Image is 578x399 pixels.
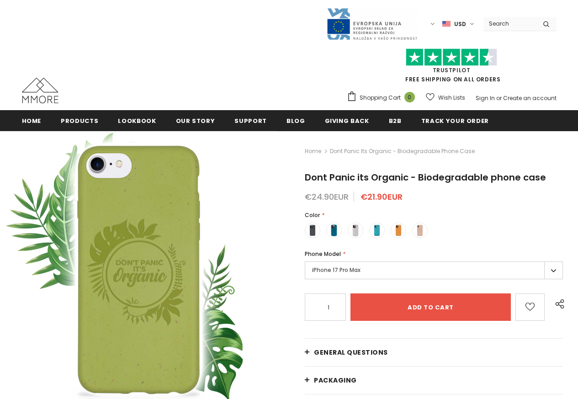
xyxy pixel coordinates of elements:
a: support [234,110,267,131]
a: Lookbook [118,110,156,131]
span: Phone Model [305,250,341,258]
a: Giving back [325,110,369,131]
span: Wish Lists [438,93,465,102]
span: Shopping Cart [360,93,401,102]
span: 0 [404,92,415,102]
span: General Questions [314,348,388,357]
a: Track your order [421,110,489,131]
span: Dont Panic its Organic - Biodegradable phone case [330,146,475,157]
a: Shopping Cart 0 [347,91,419,105]
span: PACKAGING [314,376,357,385]
a: Blog [286,110,305,131]
span: Dont Panic its Organic - Biodegradable phone case [305,171,546,184]
input: Search Site [483,17,536,30]
input: Add to cart [350,293,511,321]
span: Home [22,117,42,125]
span: USD [454,20,466,29]
a: Wish Lists [426,90,465,106]
a: Products [61,110,98,131]
span: or [496,94,502,102]
span: Lookbook [118,117,156,125]
span: Color [305,211,320,219]
a: Our Story [176,110,215,131]
a: General Questions [305,339,563,366]
span: Products [61,117,98,125]
img: USD [442,20,451,28]
img: Trust Pilot Stars [406,48,497,66]
a: Javni Razpis [326,20,418,27]
label: iPhone 17 Pro Max [305,261,563,279]
a: Trustpilot [433,66,471,74]
span: support [234,117,267,125]
span: €24.90EUR [305,191,349,202]
span: Our Story [176,117,215,125]
span: Giving back [325,117,369,125]
span: FREE SHIPPING ON ALL ORDERS [347,53,557,83]
a: Home [305,146,321,157]
a: Sign In [476,94,495,102]
span: Blog [286,117,305,125]
a: PACKAGING [305,367,563,394]
img: Javni Razpis [326,7,418,41]
img: MMORE Cases [22,78,58,103]
span: Track your order [421,117,489,125]
a: Create an account [503,94,557,102]
a: Home [22,110,42,131]
span: B2B [389,117,402,125]
span: €21.90EUR [361,191,403,202]
a: B2B [389,110,402,131]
